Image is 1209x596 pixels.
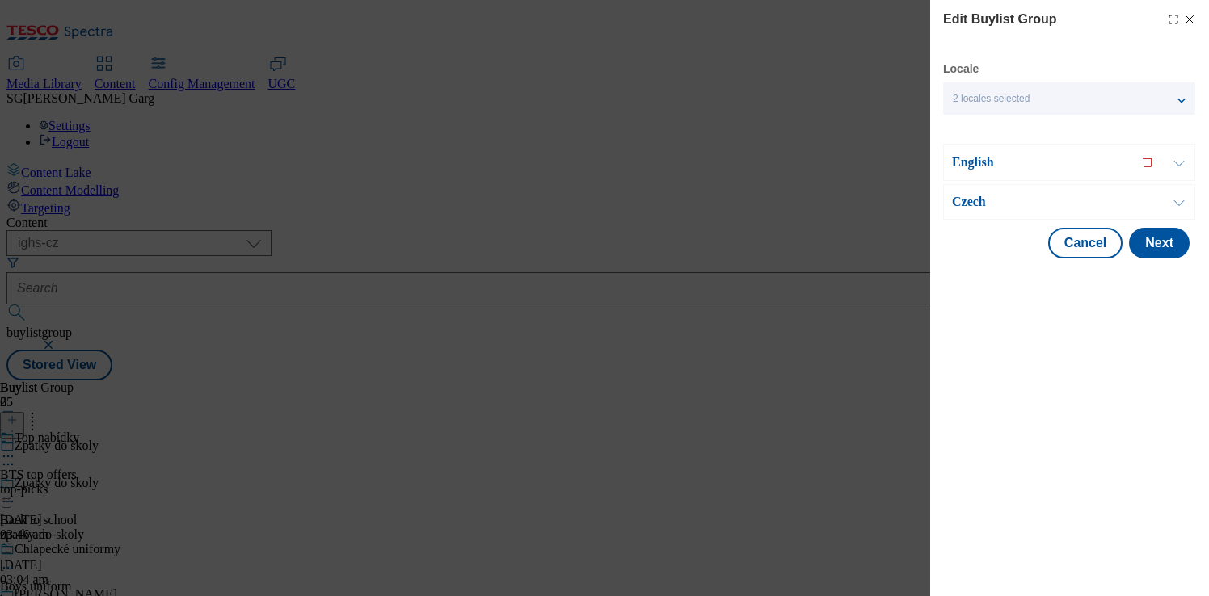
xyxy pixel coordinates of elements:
[943,65,979,73] label: Locale
[943,82,1195,115] button: 2 locales selected
[1129,228,1190,258] button: Next
[952,194,1122,210] p: Czech
[952,154,1122,170] p: English
[953,93,1030,105] span: 2 locales selected
[943,10,1196,258] div: Modal
[943,10,1056,29] h4: Edit Buylist Group
[1048,228,1123,258] button: Cancel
